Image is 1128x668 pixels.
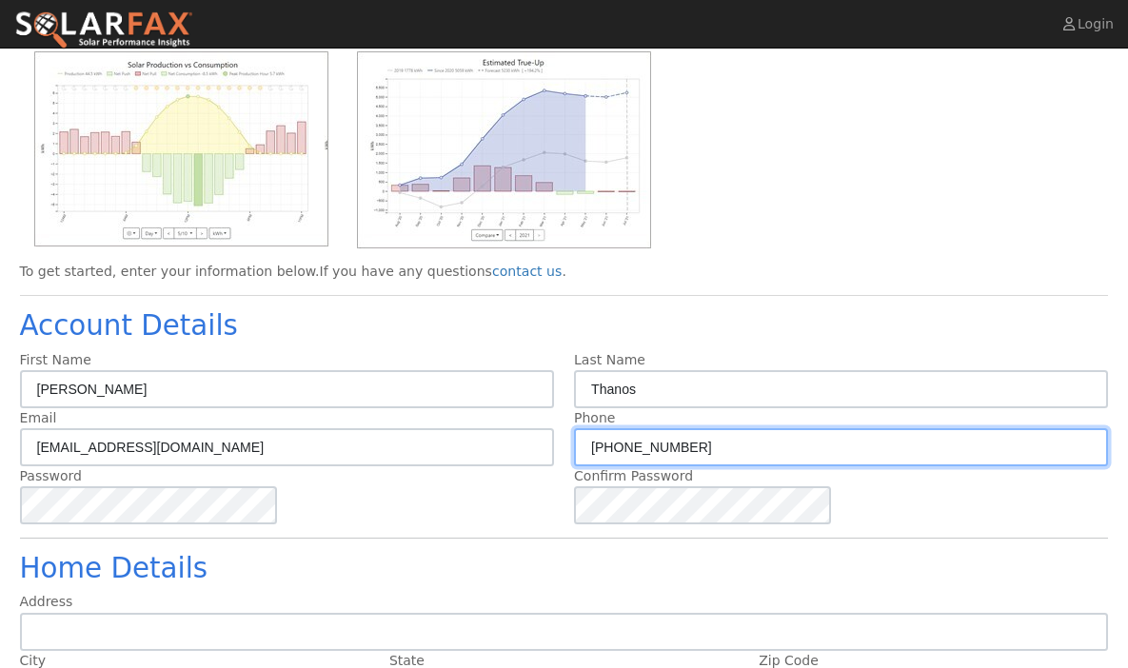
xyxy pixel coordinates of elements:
[574,350,645,370] label: Last Name
[20,350,91,370] label: First Name
[20,408,57,428] label: Email
[20,592,73,612] label: Address
[20,466,82,486] label: Password
[492,264,562,279] a: contact us
[20,552,1109,585] h2: Home Details
[574,408,615,428] label: Phone
[20,309,1109,343] h2: Account Details
[319,264,565,279] span: If you have any questions .
[574,466,693,486] label: Confirm Password
[14,10,193,50] img: SolarFax
[20,262,1109,282] div: To get started, enter your information below.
